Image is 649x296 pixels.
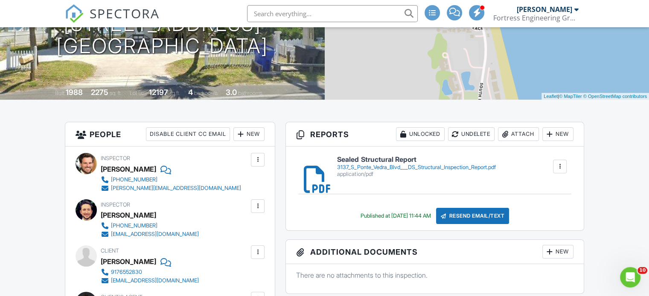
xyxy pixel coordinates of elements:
iframe: Intercom live chat [620,267,640,287]
div: [EMAIL_ADDRESS][DOMAIN_NAME] [111,277,199,284]
a: [PERSON_NAME][EMAIL_ADDRESS][DOMAIN_NAME] [101,184,241,193]
span: SPECTORA [90,4,160,22]
span: Built [55,90,64,96]
div: 4 [188,88,193,97]
span: Client [101,247,119,254]
span: bedrooms [194,90,218,96]
h1: [STREET_ADDRESS] [GEOGRAPHIC_DATA] [56,13,268,58]
span: bathrooms [238,90,262,96]
div: [PERSON_NAME] [517,5,572,14]
img: The Best Home Inspection Software - Spectora [65,4,84,23]
div: [PERSON_NAME][EMAIL_ADDRESS][DOMAIN_NAME] [111,185,241,192]
div: 2275 [91,88,108,97]
div: Disable Client CC Email [146,127,230,141]
a: 9176552830 [101,268,199,276]
div: [PHONE_NUMBER] [111,176,157,183]
p: There are no attachments to this inspection. [296,270,573,280]
div: 12197 [149,88,168,97]
span: Inspector [101,155,130,161]
a: [EMAIL_ADDRESS][DOMAIN_NAME] [101,276,199,285]
div: | [541,93,649,100]
span: sq. ft. [110,90,122,96]
div: Attach [498,127,539,141]
a: © OpenStreetMap contributors [583,94,647,99]
span: sq.ft. [169,90,180,96]
div: [EMAIL_ADDRESS][DOMAIN_NAME] [111,231,199,238]
div: New [233,127,265,141]
span: 10 [637,267,647,274]
div: New [542,245,573,259]
a: Sealed Structural Report 3137_S_Ponte_Vedra_Blvd___DS_Structural_Inspection_Report.pdf applicatio... [337,156,495,178]
a: Leaflet [544,94,558,99]
h3: Reports [286,122,584,147]
div: 3137_S_Ponte_Vedra_Blvd___DS_Structural_Inspection_Report.pdf [337,164,495,171]
h3: People [65,122,275,147]
a: [EMAIL_ADDRESS][DOMAIN_NAME] [101,230,199,239]
div: 9176552830 [111,269,142,276]
a: © MapTiler [559,94,582,99]
span: Inspector [101,201,130,208]
div: [PERSON_NAME] [101,209,156,221]
div: New [542,127,573,141]
h6: Sealed Structural Report [337,156,495,164]
div: application/pdf [337,171,495,178]
span: Lot Size [130,90,148,96]
h3: Additional Documents [286,240,584,264]
div: 3.0 [226,88,237,97]
div: [PHONE_NUMBER] [111,222,157,229]
div: Resend Email/Text [436,208,509,224]
div: Fortress Engineering Group LLC [493,14,579,22]
div: Undelete [448,127,495,141]
a: [PHONE_NUMBER] [101,175,241,184]
input: Search everything... [247,5,418,22]
a: [PHONE_NUMBER] [101,221,199,230]
div: [PERSON_NAME] [101,163,156,175]
div: 1988 [66,88,83,97]
div: Unlocked [396,127,445,141]
div: [PERSON_NAME] [101,255,156,268]
div: Published at [DATE] 11:44 AM [361,213,431,219]
a: SPECTORA [65,11,160,29]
